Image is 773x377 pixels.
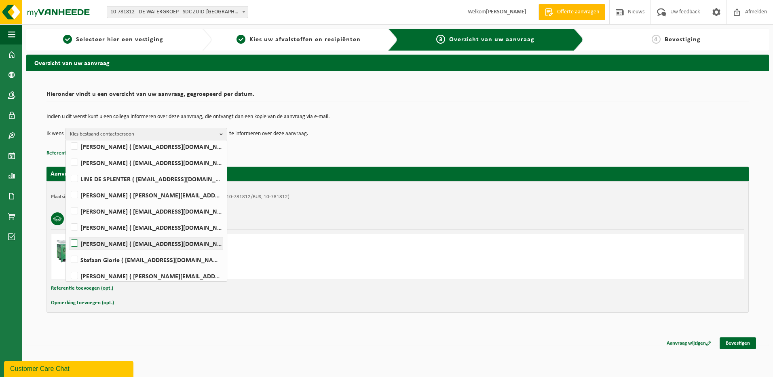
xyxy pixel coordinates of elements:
span: 4 [652,35,661,44]
img: PB-HB-1400-HPE-GN-11.png [55,238,78,263]
a: Offerte aanvragen [539,4,605,20]
div: Ophalen en plaatsen lege [86,251,428,258]
span: 1 [63,35,72,44]
span: 2 [237,35,245,44]
label: [PERSON_NAME] ( [PERSON_NAME][EMAIL_ADDRESS][DOMAIN_NAME] ) [69,189,223,201]
a: 1Selecteer hier een vestiging [30,35,196,44]
button: Referentie toevoegen (opt.) [51,283,113,294]
label: Stefaan Glorie ( [EMAIL_ADDRESS][DOMAIN_NAME] ) [69,254,223,266]
strong: Aanvraag voor [DATE] [51,171,111,177]
span: Kies uw afvalstoffen en recipiënten [249,36,361,43]
h2: Hieronder vindt u een overzicht van uw aanvraag, gegroepeerd per datum. [46,91,749,102]
label: [PERSON_NAME] ( [EMAIL_ADDRESS][DOMAIN_NAME] ) [69,205,223,217]
a: Bevestigen [720,337,756,349]
label: [PERSON_NAME] ( [EMAIL_ADDRESS][DOMAIN_NAME] ) [69,237,223,250]
button: Kies bestaand contactpersoon [65,128,227,140]
button: Referentie toevoegen (opt.) [46,148,109,159]
span: Overzicht van uw aanvraag [449,36,534,43]
div: Aantal leveren: 1 [86,268,428,275]
a: 2Kies uw afvalstoffen en recipiënten [216,35,381,44]
span: Bevestiging [665,36,701,43]
p: te informeren over deze aanvraag. [229,128,308,140]
h2: Overzicht van uw aanvraag [26,55,769,70]
p: Indien u dit wenst kunt u een collega informeren over deze aanvraag, die ontvangt dan een kopie v... [46,114,749,120]
label: LINE DE SPLENTER ( [EMAIL_ADDRESS][DOMAIN_NAME] ) [69,173,223,185]
span: Offerte aanvragen [555,8,601,16]
a: Aanvraag wijzigen [661,337,717,349]
span: Selecteer hier een vestiging [76,36,163,43]
label: [PERSON_NAME] ( [PERSON_NAME][EMAIL_ADDRESS][DOMAIN_NAME] ) [69,270,223,282]
strong: Plaatsingsadres: [51,194,86,199]
p: Ik wens [46,128,63,140]
label: [PERSON_NAME] ( [EMAIL_ADDRESS][DOMAIN_NAME] ) [69,221,223,233]
label: [PERSON_NAME] ( [EMAIL_ADDRESS][DOMAIN_NAME] ) [69,157,223,169]
span: 10-781812 - DE WATERGROEP - SDC ZUID-MOORSELE - MOORSELE [107,6,248,18]
label: [PERSON_NAME] ( [EMAIL_ADDRESS][DOMAIN_NAME] ) [69,140,223,152]
span: 3 [436,35,445,44]
strong: [PERSON_NAME] [486,9,526,15]
button: Opmerking toevoegen (opt.) [51,298,114,308]
span: Kies bestaand contactpersoon [70,128,216,140]
iframe: chat widget [4,359,135,377]
div: Aantal ophalen : 1 [86,262,428,268]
